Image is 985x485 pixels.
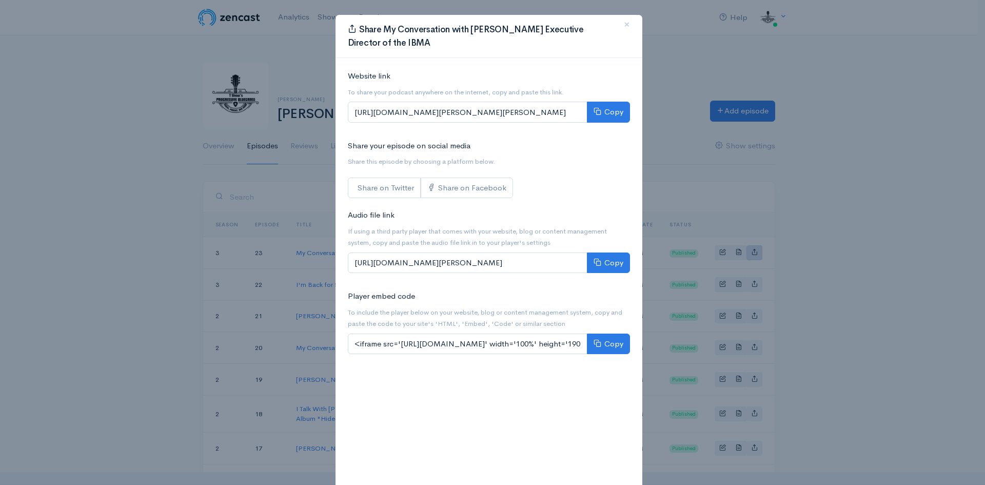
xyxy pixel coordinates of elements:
label: Website link [348,70,390,82]
a: Share on Twitter [348,178,421,199]
small: To include the player below on your website, blog or content management system, copy and paste th... [348,308,622,328]
small: If using a third party player that comes with your website, blog or content management system, co... [348,227,607,247]
label: Share your episode on social media [348,140,470,152]
input: [URL][DOMAIN_NAME][PERSON_NAME][PERSON_NAME] [348,102,587,123]
div: Social sharing links [348,178,513,199]
small: To share your podcast anywhere on the internet, copy and paste this link. [348,88,564,96]
input: <iframe src='[URL][DOMAIN_NAME]' width='100%' height='190' frameborder='0' scrolling='no' seamles... [348,334,587,355]
a: Share on Facebook [421,178,513,199]
label: Player embed code [348,290,415,302]
button: Copy [587,334,630,355]
span: Share My Conversation with [PERSON_NAME] Executive Director of the IBMA [348,24,584,48]
span: × [624,17,630,32]
input: [URL][DOMAIN_NAME][PERSON_NAME] [348,253,587,274]
button: Copy [587,102,630,123]
button: Close [612,11,642,39]
button: Copy [587,253,630,274]
label: Audio file link [348,209,395,221]
small: Share this episode by choosing a platform below. [348,157,495,166]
